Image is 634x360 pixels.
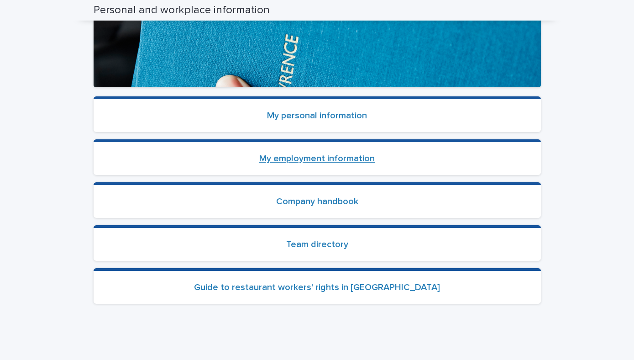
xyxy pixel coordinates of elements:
[276,197,358,206] a: Company handbook
[94,4,270,17] h2: Personal and workplace information
[286,240,348,249] a: Team directory
[267,111,367,120] a: My personal information
[259,154,375,163] a: My employment information
[194,283,440,292] a: Guide to restaurant workers' rights in [GEOGRAPHIC_DATA]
